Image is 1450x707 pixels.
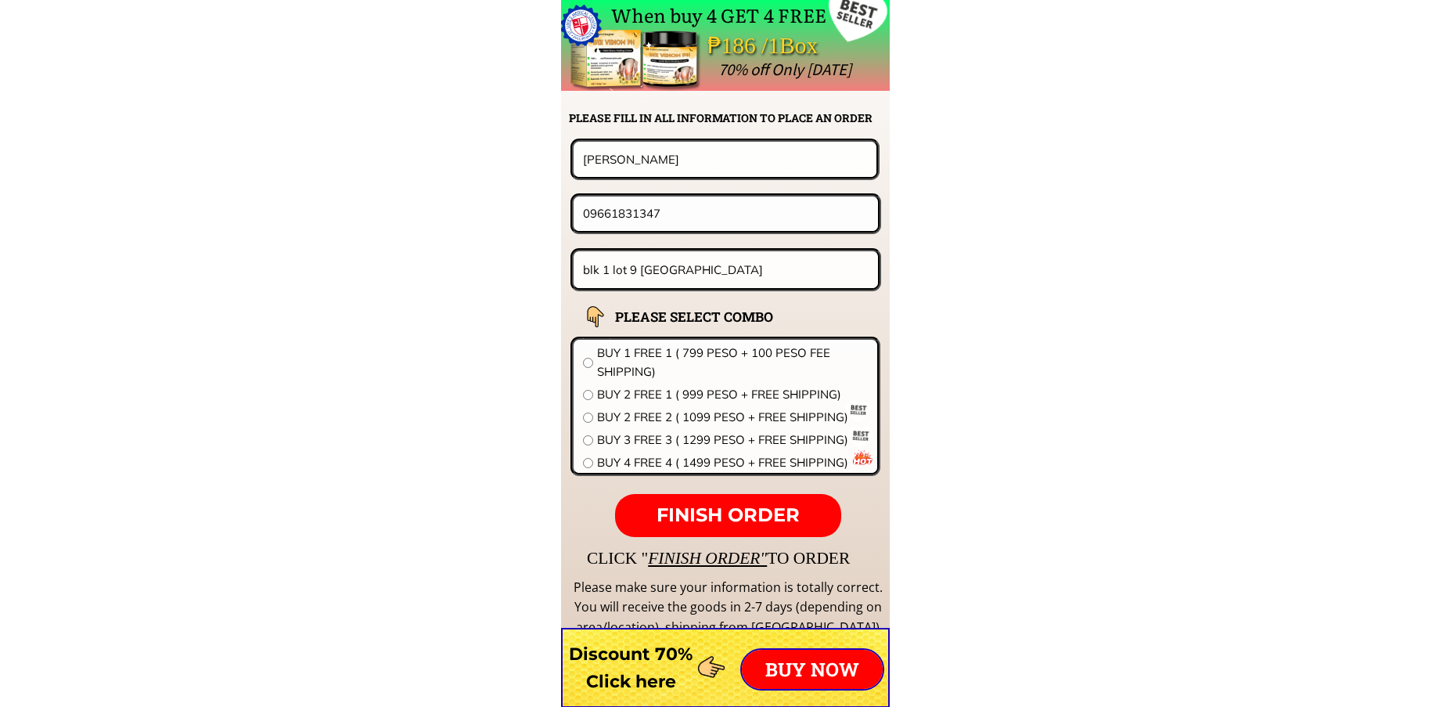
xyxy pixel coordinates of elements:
[597,385,868,404] span: BUY 2 FREE 1 ( 999 PESO + FREE SHIPPING)
[597,408,868,427] span: BUY 2 FREE 2 ( 1099 PESO + FREE SHIPPING)
[597,431,868,449] span: BUY 3 FREE 3 ( 1299 PESO + FREE SHIPPING)
[597,344,868,381] span: BUY 1 FREE 1 ( 799 PESO + 100 PESO FEE SHIPPING)
[571,578,884,638] div: Please make sure your information is totally correct. You will receive the goods in 2-7 days (dep...
[742,650,883,689] p: BUY NOW
[718,56,1201,83] div: 70% off Only [DATE]
[579,142,871,176] input: Your name
[561,640,701,695] h3: Discount 70% Click here
[569,110,888,127] h2: PLEASE FILL IN ALL INFORMATION TO PLACE AN ORDER
[615,306,812,327] h2: PLEASE SELECT COMBO
[579,251,873,288] input: Address
[648,549,767,568] span: FINISH ORDER"
[579,197,873,230] input: Phone number
[707,27,862,64] div: ₱186 /1Box
[657,503,800,526] span: FINISH ORDER
[597,453,868,472] span: BUY 4 FREE 4 ( 1499 PESO + FREE SHIPPING)
[587,545,1307,572] div: CLICK " TO ORDER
